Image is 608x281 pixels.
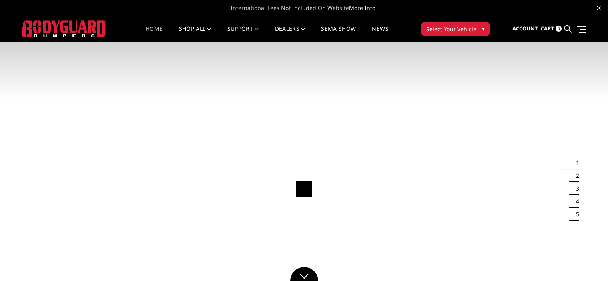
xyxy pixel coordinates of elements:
span: Select Your Vehicle [426,25,476,33]
a: shop all [179,26,211,42]
span: 0 [556,26,562,32]
span: Account [512,25,538,32]
button: Select Your Vehicle [421,22,490,36]
span: ▾ [482,24,485,33]
button: 2 of 5 [571,169,579,182]
button: 1 of 5 [571,157,579,169]
a: More Info [349,4,375,12]
a: Home [146,26,163,42]
a: Cart 0 [541,18,562,40]
button: 5 of 5 [571,208,579,221]
a: SEMA Show [321,26,356,42]
img: BODYGUARD BUMPERS [22,20,106,37]
button: 3 of 5 [571,182,579,195]
a: Click to Down [290,267,318,281]
a: Account [512,18,538,40]
button: 4 of 5 [571,195,579,208]
a: News [372,26,388,42]
span: Cart [541,25,554,32]
a: Support [227,26,259,42]
a: Dealers [275,26,305,42]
